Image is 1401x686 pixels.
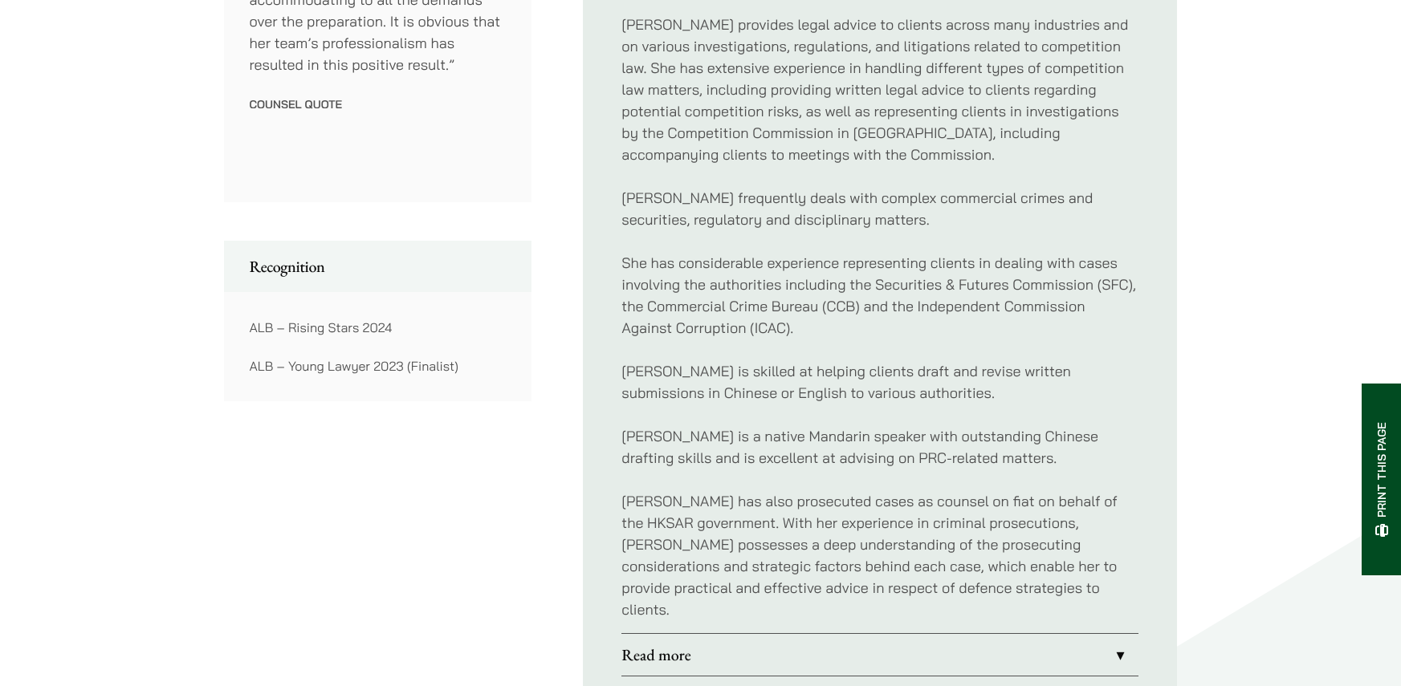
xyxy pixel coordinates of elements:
[621,252,1138,339] p: She has considerable experience representing clients in dealing with cases involving the authorit...
[621,425,1138,469] p: [PERSON_NAME] is a native Mandarin speaker with outstanding Chinese drafting skills and is excell...
[621,360,1138,404] p: [PERSON_NAME] is skilled at helping clients draft and revise written submissions in Chinese or En...
[250,318,507,337] p: ALB – Rising Stars 2024
[621,14,1138,165] p: [PERSON_NAME] provides legal advice to clients across many industries and on various investigatio...
[250,356,507,375] p: ALB – Young Lawyer 2023 (Finalist)
[621,490,1138,620] p: [PERSON_NAME] has also prosecuted cases as counsel on fiat on behalf of the HKSAR government. Wit...
[250,97,507,112] p: Counsel Quote
[621,187,1138,230] p: [PERSON_NAME] frequently deals with complex commercial crimes and securities, regulatory and disc...
[250,257,507,276] h2: Recognition
[621,634,1138,676] a: Read more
